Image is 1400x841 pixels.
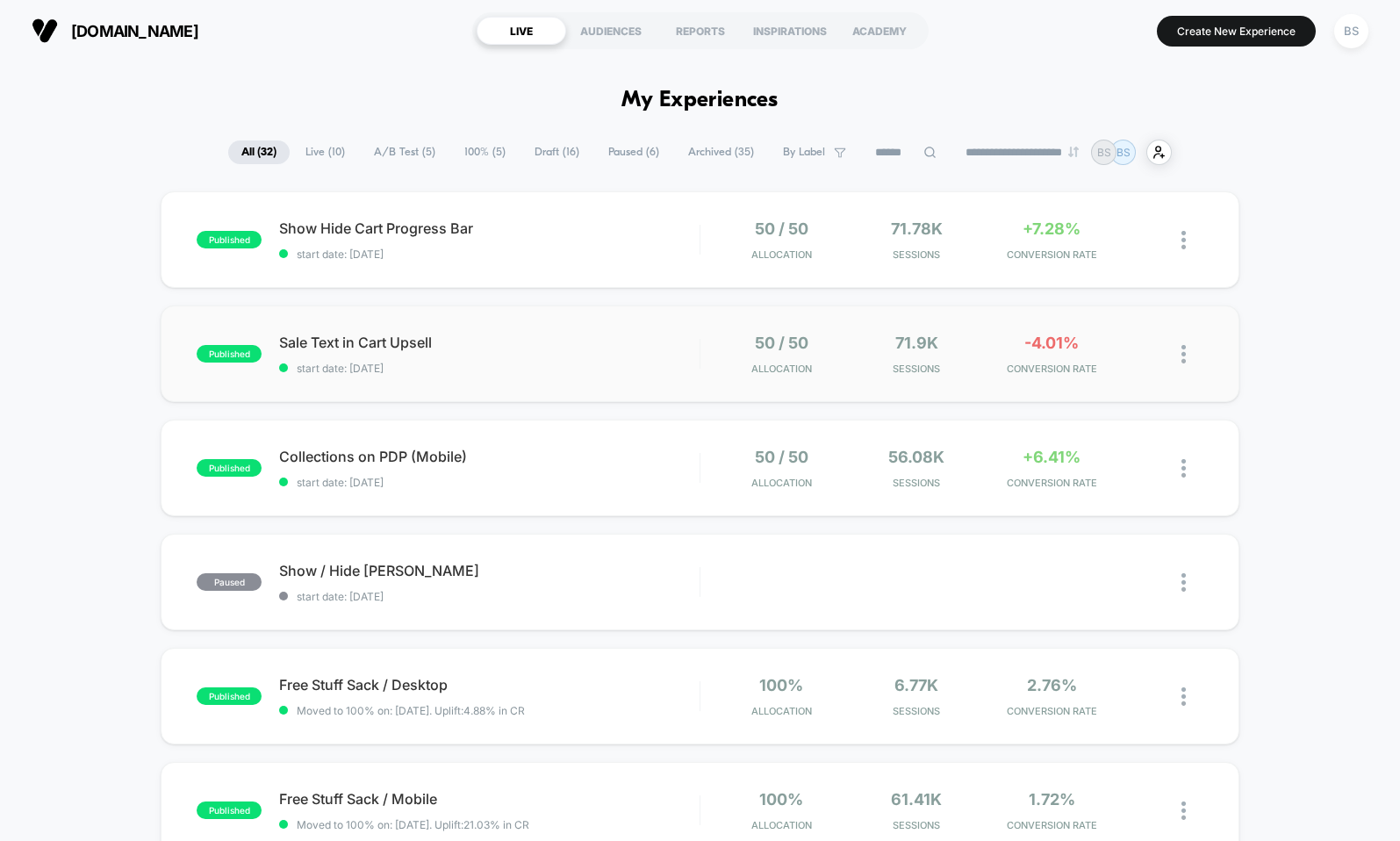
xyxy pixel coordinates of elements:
span: published [197,459,262,477]
div: BS [1334,14,1368,48]
span: published [197,801,262,819]
img: close [1181,573,1186,592]
span: Sale Text in Cart Upsell [279,334,699,351]
span: Collections on PDP (Mobile) [279,448,699,465]
span: Sessions [853,705,980,717]
span: A/B Test ( 5 ) [361,140,449,164]
span: 100% ( 5 ) [451,140,519,164]
span: 50 / 50 [755,219,808,238]
span: Sessions [853,477,980,489]
span: start date: [DATE] [279,476,699,489]
span: start date: [DATE] [279,248,699,261]
span: CONVERSION RATE [988,248,1115,261]
span: CONVERSION RATE [988,363,1115,375]
div: REPORTS [656,17,745,45]
div: INSPIRATIONS [745,17,835,45]
img: close [1181,459,1186,478]
span: CONVERSION RATE [988,705,1115,717]
span: 56.08k [888,448,944,466]
span: [DOMAIN_NAME] [71,22,198,40]
span: All ( 32 ) [228,140,290,164]
span: 2.76% [1027,676,1077,694]
span: Show Hide Cart Progress Bar [279,219,699,237]
span: 1.72% [1029,790,1075,809]
span: 71.78k [891,219,943,238]
img: close [1181,231,1186,249]
span: start date: [DATE] [279,590,699,603]
span: +6.41% [1023,448,1081,466]
img: close [1181,345,1186,363]
span: Allocation [751,477,812,489]
span: Free Stuff Sack / Mobile [279,790,699,808]
span: published [197,345,262,363]
span: Allocation [751,248,812,261]
img: close [1181,801,1186,820]
span: -4.01% [1024,334,1079,352]
div: LIVE [477,17,566,45]
span: Archived ( 35 ) [675,140,767,164]
span: 50 / 50 [755,448,808,466]
img: Visually logo [32,18,58,44]
span: Sessions [853,248,980,261]
span: start date: [DATE] [279,362,699,375]
div: AUDIENCES [566,17,656,45]
p: BS [1116,146,1131,159]
span: paused [197,573,262,591]
span: CONVERSION RATE [988,477,1115,489]
span: published [197,231,262,248]
button: [DOMAIN_NAME] [26,17,204,45]
span: Paused ( 6 ) [595,140,672,164]
div: ACADEMY [835,17,924,45]
span: Moved to 100% on: [DATE] . Uplift: 4.88% in CR [297,704,525,717]
span: 50 / 50 [755,334,808,352]
span: Allocation [751,363,812,375]
span: 100% [759,790,803,809]
span: +7.28% [1023,219,1081,238]
span: 71.9k [895,334,938,352]
span: CONVERSION RATE [988,819,1115,831]
span: Allocation [751,819,812,831]
button: BS [1329,13,1374,49]
span: 100% [759,676,803,694]
img: end [1068,147,1079,157]
span: Sessions [853,819,980,831]
span: Live ( 10 ) [292,140,358,164]
img: close [1181,687,1186,706]
button: Create New Experience [1157,16,1316,47]
span: Allocation [751,705,812,717]
span: 6.77k [894,676,938,694]
span: 61.41k [891,790,942,809]
p: BS [1097,146,1111,159]
span: Moved to 100% on: [DATE] . Uplift: 21.03% in CR [297,818,529,831]
h1: My Experiences [621,88,779,113]
span: Show / Hide [PERSON_NAME] [279,562,699,579]
span: published [197,687,262,705]
span: Sessions [853,363,980,375]
span: Free Stuff Sack / Desktop [279,676,699,694]
span: Draft ( 16 ) [521,140,592,164]
span: By Label [783,146,825,159]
